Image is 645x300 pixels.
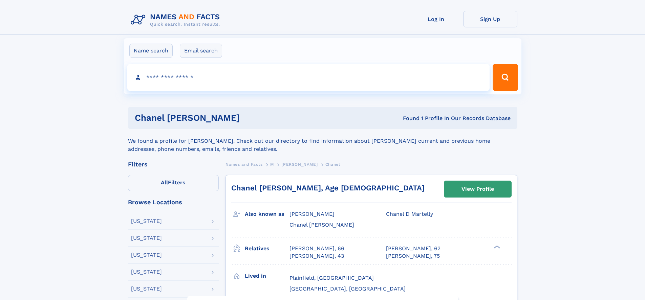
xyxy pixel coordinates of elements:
[270,160,274,168] a: M
[321,115,511,122] div: Found 1 Profile In Our Records Database
[245,243,289,254] h3: Relatives
[128,129,517,153] div: We found a profile for [PERSON_NAME]. Check out our directory to find information about [PERSON_N...
[128,11,225,29] img: Logo Names and Facts
[127,64,490,91] input: search input
[386,252,440,260] a: [PERSON_NAME], 75
[131,269,162,275] div: [US_STATE]
[289,285,406,292] span: [GEOGRAPHIC_DATA], [GEOGRAPHIC_DATA]
[180,44,222,58] label: Email search
[461,181,494,197] div: View Profile
[386,211,433,217] span: Chanel D Martelly
[131,218,162,224] div: [US_STATE]
[270,162,274,167] span: M
[289,222,354,228] span: Chanel [PERSON_NAME]
[493,64,518,91] button: Search Button
[231,184,425,192] a: Chanel [PERSON_NAME], Age [DEMOGRAPHIC_DATA]
[281,160,318,168] a: [PERSON_NAME]
[444,181,511,197] a: View Profile
[289,245,344,252] a: [PERSON_NAME], 66
[245,270,289,282] h3: Lived in
[281,162,318,167] span: [PERSON_NAME]
[289,252,344,260] a: [PERSON_NAME], 43
[225,160,263,168] a: Names and Facts
[463,11,517,27] a: Sign Up
[129,44,173,58] label: Name search
[289,275,374,281] span: Plainfield, [GEOGRAPHIC_DATA]
[409,11,463,27] a: Log In
[128,199,219,205] div: Browse Locations
[289,211,335,217] span: [PERSON_NAME]
[135,114,321,122] h1: Chanel [PERSON_NAME]
[128,175,219,191] label: Filters
[386,245,440,252] a: [PERSON_NAME], 62
[325,162,340,167] span: Chanel
[245,208,289,220] h3: Also known as
[492,245,500,249] div: ❯
[131,235,162,241] div: [US_STATE]
[131,286,162,292] div: [US_STATE]
[128,161,219,167] div: Filters
[161,179,168,186] span: All
[131,252,162,258] div: [US_STATE]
